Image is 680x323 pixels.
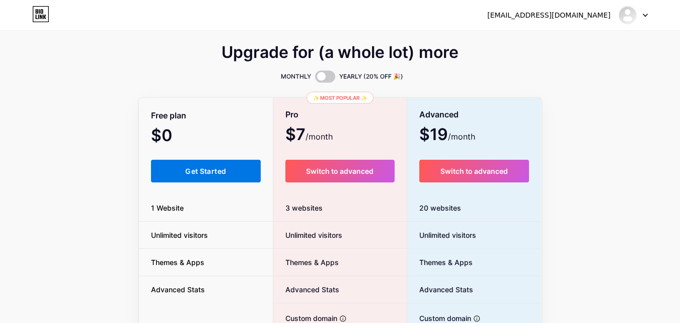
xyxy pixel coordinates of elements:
[151,160,261,182] button: Get Started
[273,284,339,295] span: Advanced Stats
[273,230,342,240] span: Unlimited visitors
[448,131,475,143] span: /month
[139,257,216,268] span: Themes & Apps
[339,72,403,82] span: YEARLY (20% OFF 🎉)
[407,284,473,295] span: Advanced Stats
[419,128,475,143] span: $19
[285,128,333,143] span: $7
[407,195,542,222] div: 20 websites
[407,230,476,240] span: Unlimited visitors
[151,130,199,144] span: $0
[306,131,333,143] span: /month
[419,106,459,123] span: Advanced
[139,203,196,213] span: 1 Website
[285,160,395,182] button: Switch to advanced
[139,230,220,240] span: Unlimited visitors
[306,167,373,175] span: Switch to advanced
[285,106,298,123] span: Pro
[151,107,186,124] span: Free plan
[273,195,407,222] div: 3 websites
[407,257,473,268] span: Themes & Apps
[487,10,611,21] div: [EMAIL_ADDRESS][DOMAIN_NAME]
[139,284,217,295] span: Advanced Stats
[281,72,311,82] span: MONTHLY
[440,167,508,175] span: Switch to advanced
[618,6,637,25] img: portillo
[307,92,373,104] div: ✨ Most popular ✨
[185,167,226,175] span: Get Started
[273,257,339,268] span: Themes & Apps
[419,160,530,182] button: Switch to advanced
[221,46,459,58] span: Upgrade for (a whole lot) more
